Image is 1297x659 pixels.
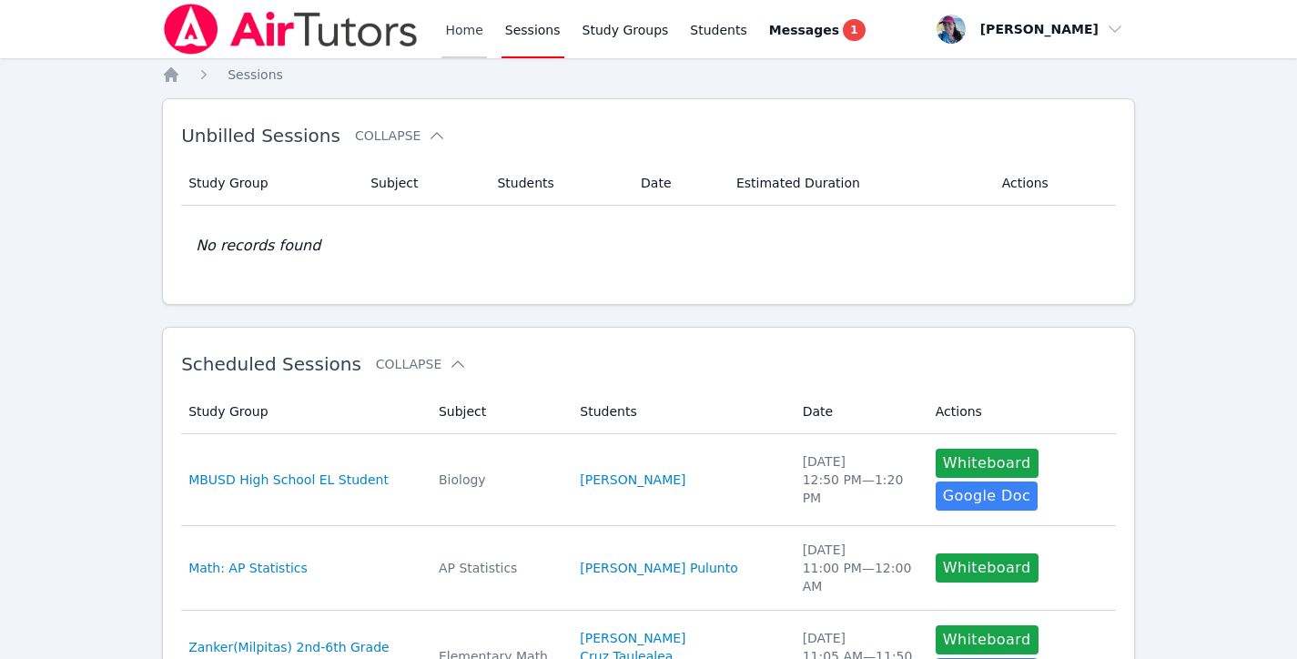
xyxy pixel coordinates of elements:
div: [DATE] 11:00 PM — 12:00 AM [803,541,914,595]
a: Math: AP Statistics [188,559,308,577]
div: Biology [439,471,558,489]
nav: Breadcrumb [162,66,1135,84]
td: No records found [181,206,1116,286]
tr: MBUSD High School EL StudentBiology[PERSON_NAME][DATE]12:50 PM—1:20 PMWhiteboardGoogle Doc [181,434,1116,526]
div: AP Statistics [439,559,558,577]
a: [PERSON_NAME] [580,471,685,489]
button: Whiteboard [936,553,1039,583]
th: Estimated Duration [725,161,991,206]
span: Messages [769,21,839,39]
button: Whiteboard [936,625,1039,654]
th: Subject [428,390,569,434]
img: Air Tutors [162,4,420,55]
a: [PERSON_NAME] Pulunto [580,559,738,577]
span: Unbilled Sessions [181,125,340,147]
div: [DATE] 12:50 PM — 1:20 PM [803,452,914,507]
button: Collapse [355,127,446,145]
th: Date [792,390,925,434]
th: Study Group [181,161,360,206]
a: [PERSON_NAME] [580,629,685,647]
a: Google Doc [936,482,1038,511]
th: Students [486,161,630,206]
span: Sessions [228,67,283,82]
tr: Math: AP StatisticsAP Statistics[PERSON_NAME] Pulunto[DATE]11:00 PM—12:00 AMWhiteboard [181,526,1116,611]
button: Collapse [376,355,467,373]
th: Actions [925,390,1116,434]
th: Actions [991,161,1116,206]
th: Students [569,390,791,434]
button: Whiteboard [936,449,1039,478]
th: Date [630,161,725,206]
th: Study Group [181,390,428,434]
span: Scheduled Sessions [181,353,361,375]
th: Subject [360,161,486,206]
span: 1 [843,19,865,41]
a: Sessions [228,66,283,84]
a: MBUSD High School EL Student [188,471,389,489]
